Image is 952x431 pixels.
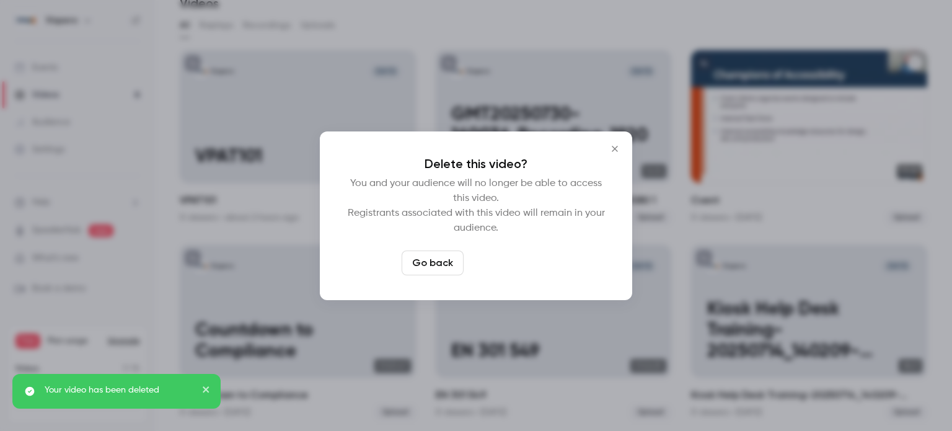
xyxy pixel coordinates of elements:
button: Go back [402,251,464,275]
p: Your video has been deleted [45,384,193,396]
button: close [202,384,211,399]
p: You and your audience will no longer be able to access this video. Registrants associated with th... [345,176,607,236]
button: Close [602,136,627,161]
p: Delete this video? [345,156,607,171]
button: Delete video [469,251,551,275]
